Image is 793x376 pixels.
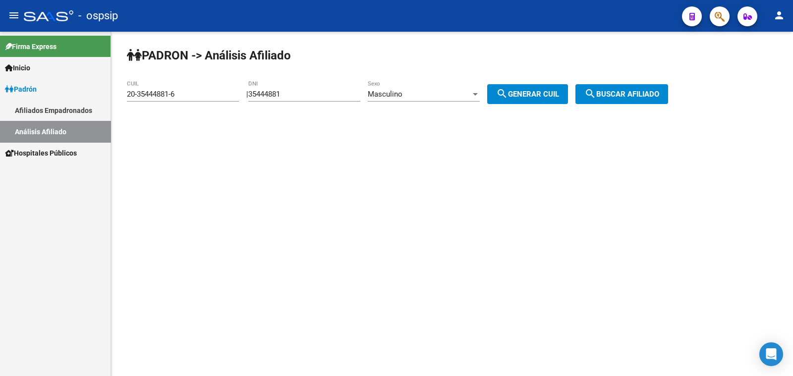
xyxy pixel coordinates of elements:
div: Open Intercom Messenger [759,342,783,366]
mat-icon: menu [8,9,20,21]
button: Generar CUIL [487,84,568,104]
span: Hospitales Públicos [5,148,77,159]
span: Inicio [5,62,30,73]
mat-icon: person [773,9,785,21]
span: Buscar afiliado [584,90,659,99]
span: Masculino [368,90,402,99]
div: | [246,90,575,99]
mat-icon: search [584,88,596,100]
span: Padrón [5,84,37,95]
span: Firma Express [5,41,57,52]
mat-icon: search [496,88,508,100]
span: Generar CUIL [496,90,559,99]
button: Buscar afiliado [575,84,668,104]
span: - ospsip [78,5,118,27]
strong: PADRON -> Análisis Afiliado [127,49,291,62]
